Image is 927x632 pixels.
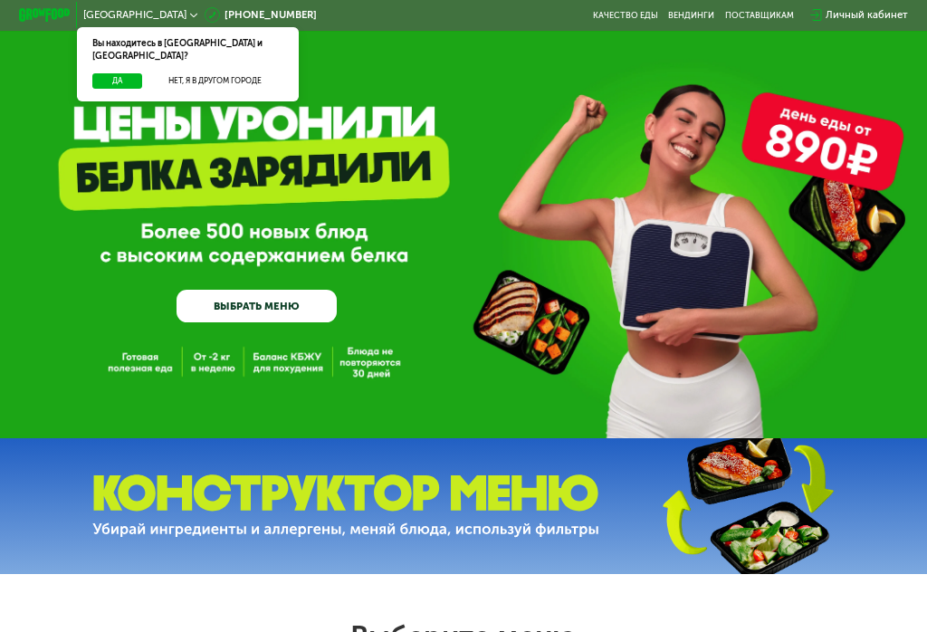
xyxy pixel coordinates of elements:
div: поставщикам [725,10,794,20]
a: [PHONE_NUMBER] [205,7,318,23]
span: [GEOGRAPHIC_DATA] [83,10,186,20]
a: Качество еды [593,10,658,20]
div: Личный кабинет [826,7,908,23]
div: Вы находитесь в [GEOGRAPHIC_DATA] и [GEOGRAPHIC_DATA]? [77,27,299,73]
button: Да [92,73,142,90]
a: Вендинги [668,10,714,20]
a: ВЫБРАТЬ МЕНЮ [177,290,337,322]
button: Нет, я в другом городе [148,73,283,90]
